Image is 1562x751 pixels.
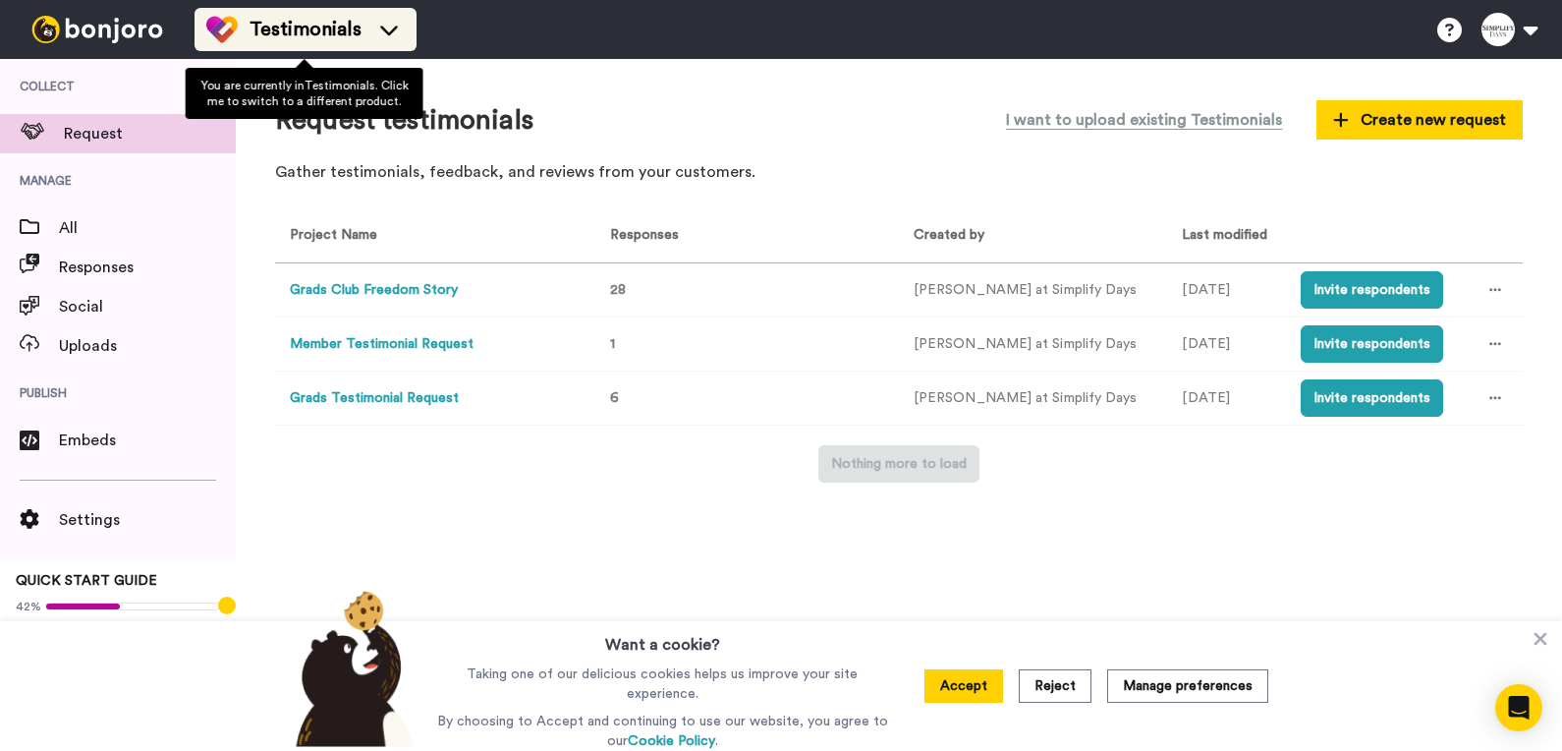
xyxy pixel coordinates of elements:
h3: Want a cookie? [605,621,720,657]
h1: Request testimonials [275,105,533,136]
button: Invite respondents [1301,271,1443,309]
button: Manage preferences [1107,669,1268,703]
span: Uploads [59,334,236,358]
td: [PERSON_NAME] at Simplify Days [899,318,1167,372]
p: By choosing to Accept and continuing to use our website, you agree to our . [432,712,893,751]
th: Project Name [275,209,587,263]
img: bj-logo-header-white.svg [24,16,171,43]
button: Reject [1019,669,1091,703]
div: Tooltip anchor [218,597,236,614]
span: I want to upload existing Testimonials [1006,108,1282,132]
button: Create new request [1316,100,1523,140]
img: tm-color.svg [206,14,238,45]
span: 6 [610,391,619,405]
p: Taking one of our delicious cookies helps us improve your site experience. [432,664,893,704]
td: [DATE] [1167,263,1285,318]
td: [DATE] [1167,318,1285,372]
span: 28 [610,283,626,297]
img: bear-with-cookie.png [278,590,423,747]
th: Last modified [1167,209,1285,263]
button: Invite respondents [1301,325,1443,363]
button: Nothing more to load [818,445,979,483]
span: Settings [59,508,236,532]
button: Grads Testimonial Request [290,388,459,409]
span: Embeds [59,429,236,452]
span: 1 [610,337,615,351]
span: Responses [602,228,679,242]
button: I want to upload existing Testimonials [991,98,1297,142]
button: Accept [924,669,1003,703]
td: [PERSON_NAME] at Simplify Days [899,263,1167,318]
div: Open Intercom Messenger [1495,684,1542,731]
span: Social [59,295,236,318]
a: Cookie Policy [628,734,715,748]
p: Gather testimonials, feedback, and reviews from your customers. [275,161,1523,184]
span: 42% [16,599,41,614]
button: Member Testimonial Request [290,334,474,355]
th: Created by [899,209,1167,263]
span: All [59,216,236,240]
td: [PERSON_NAME] at Simplify Days [899,372,1167,426]
span: Request [64,122,236,145]
span: You are currently in Testimonials . Click me to switch to a different product. [200,80,408,107]
td: [DATE] [1167,372,1285,426]
button: Grads Club Freedom Story [290,280,458,301]
button: Invite respondents [1301,379,1443,417]
span: Upload existing testimonials [16,618,220,634]
span: Responses [59,256,236,279]
span: QUICK START GUIDE [16,574,157,588]
span: Testimonials [250,16,362,43]
span: Create new request [1333,108,1506,132]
